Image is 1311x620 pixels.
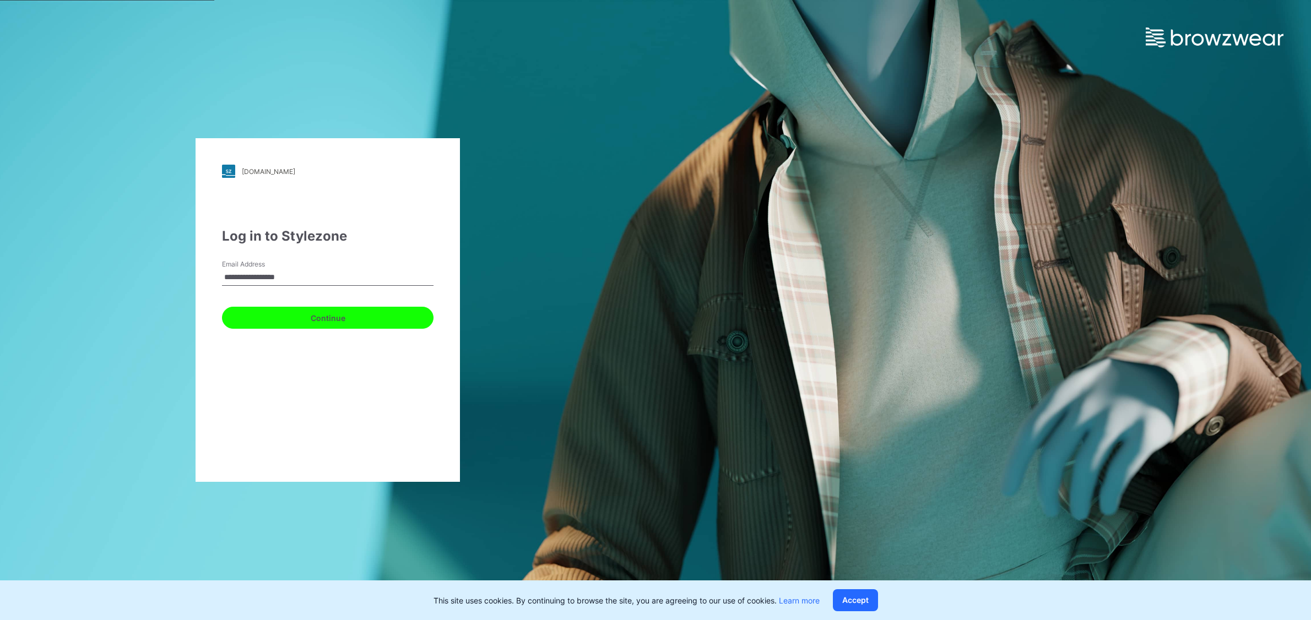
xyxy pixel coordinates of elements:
[242,167,295,176] div: [DOMAIN_NAME]
[833,589,878,611] button: Accept
[222,307,434,329] button: Continue
[1146,28,1283,47] img: browzwear-logo.e42bd6dac1945053ebaf764b6aa21510.svg
[222,226,434,246] div: Log in to Stylezone
[222,165,434,178] a: [DOMAIN_NAME]
[434,595,820,606] p: This site uses cookies. By continuing to browse the site, you are agreeing to our use of cookies.
[779,596,820,605] a: Learn more
[222,259,299,269] label: Email Address
[222,165,235,178] img: stylezone-logo.562084cfcfab977791bfbf7441f1a819.svg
